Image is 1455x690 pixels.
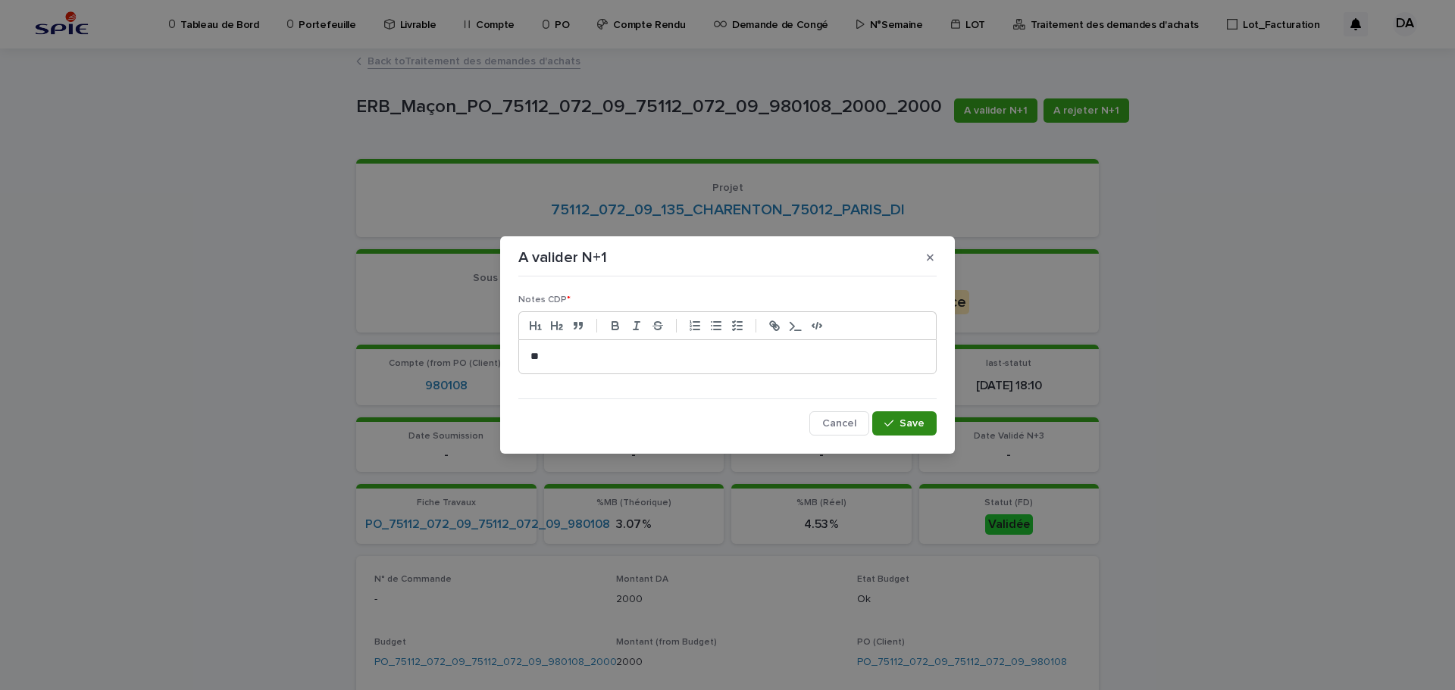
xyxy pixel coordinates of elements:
span: Cancel [822,418,856,429]
span: Save [900,418,925,429]
span: Notes CDP [518,295,571,304]
button: Cancel [809,411,869,436]
button: Save [872,411,937,436]
p: A valider N+1 [518,248,607,267]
